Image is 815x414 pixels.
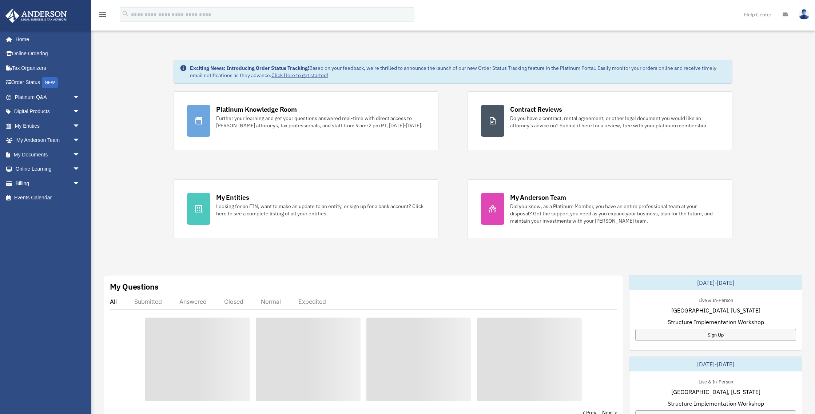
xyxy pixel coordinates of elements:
[73,119,87,134] span: arrow_drop_down
[261,298,281,305] div: Normal
[5,90,91,104] a: Platinum Q&Aarrow_drop_down
[134,298,162,305] div: Submitted
[5,75,91,90] a: Order StatusNEW
[174,179,438,238] a: My Entities Looking for an EIN, want to make an update to an entity, or sign up for a bank accoun...
[5,119,91,133] a: My Entitiesarrow_drop_down
[224,298,243,305] div: Closed
[5,32,87,47] a: Home
[216,105,297,114] div: Platinum Knowledge Room
[693,296,739,303] div: Live & In-Person
[73,147,87,162] span: arrow_drop_down
[5,133,91,148] a: My Anderson Teamarrow_drop_down
[179,298,207,305] div: Answered
[73,176,87,191] span: arrow_drop_down
[510,193,566,202] div: My Anderson Team
[73,104,87,119] span: arrow_drop_down
[98,10,107,19] i: menu
[629,357,802,371] div: [DATE]-[DATE]
[110,298,117,305] div: All
[216,193,249,202] div: My Entities
[122,10,130,18] i: search
[3,9,69,23] img: Anderson Advisors Platinum Portal
[98,13,107,19] a: menu
[468,91,732,150] a: Contract Reviews Do you have a contract, rental agreement, or other legal document you would like...
[5,176,91,191] a: Billingarrow_drop_down
[799,9,810,20] img: User Pic
[216,115,425,129] div: Further your learning and get your questions answered real-time with direct access to [PERSON_NAM...
[5,162,91,176] a: Online Learningarrow_drop_down
[671,306,760,315] span: [GEOGRAPHIC_DATA], [US_STATE]
[510,115,719,129] div: Do you have a contract, rental agreement, or other legal document you would like an attorney's ad...
[73,90,87,105] span: arrow_drop_down
[629,275,802,290] div: [DATE]-[DATE]
[190,65,309,71] strong: Exciting News: Introducing Order Status Tracking!
[5,147,91,162] a: My Documentsarrow_drop_down
[693,377,739,385] div: Live & In-Person
[510,203,719,224] div: Did you know, as a Platinum Member, you have an entire professional team at your disposal? Get th...
[110,281,159,292] div: My Questions
[510,105,562,114] div: Contract Reviews
[174,91,438,150] a: Platinum Knowledge Room Further your learning and get your questions answered real-time with dire...
[190,64,726,79] div: Based on your feedback, we're thrilled to announce the launch of our new Order Status Tracking fe...
[668,399,764,408] span: Structure Implementation Workshop
[668,318,764,326] span: Structure Implementation Workshop
[73,162,87,177] span: arrow_drop_down
[216,203,425,217] div: Looking for an EIN, want to make an update to an entity, or sign up for a bank account? Click her...
[42,77,58,88] div: NEW
[73,133,87,148] span: arrow_drop_down
[5,191,91,205] a: Events Calendar
[5,61,91,75] a: Tax Organizers
[5,47,91,61] a: Online Ordering
[5,104,91,119] a: Digital Productsarrow_drop_down
[298,298,326,305] div: Expedited
[671,387,760,396] span: [GEOGRAPHIC_DATA], [US_STATE]
[271,72,328,79] a: Click Here to get started!
[468,179,732,238] a: My Anderson Team Did you know, as a Platinum Member, you have an entire professional team at your...
[635,329,796,341] a: Sign Up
